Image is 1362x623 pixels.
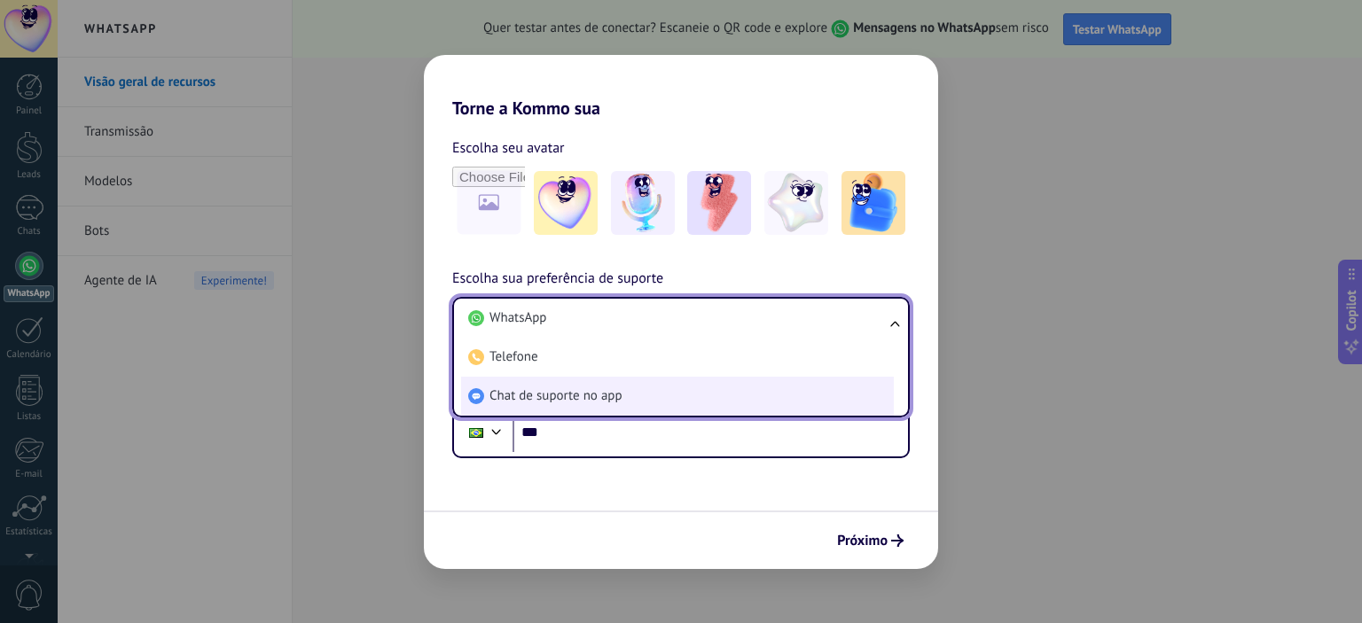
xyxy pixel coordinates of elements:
div: Brazil: + 55 [459,414,493,451]
img: -1.jpeg [534,171,598,235]
img: -5.jpeg [841,171,905,235]
img: -3.jpeg [687,171,751,235]
button: Próximo [829,526,912,556]
span: WhatsApp [489,309,546,327]
img: -4.jpeg [764,171,828,235]
span: Chat de suporte no app [489,387,622,405]
span: Escolha seu avatar [452,136,565,160]
h2: Torne a Kommo sua [424,55,938,119]
span: Escolha sua preferência de suporte [452,268,663,291]
img: -2.jpeg [611,171,675,235]
span: Próximo [837,534,888,547]
span: Telefone [489,348,538,366]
